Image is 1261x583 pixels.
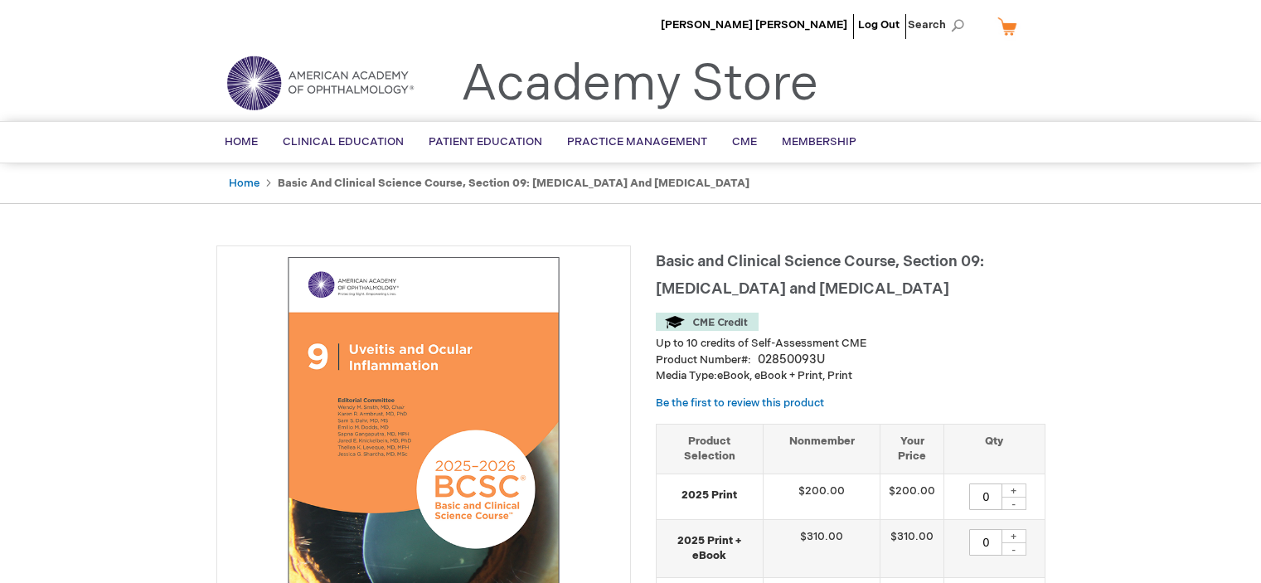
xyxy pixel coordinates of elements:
a: [PERSON_NAME] [PERSON_NAME] [661,18,847,32]
a: Log Out [858,18,900,32]
td: $200.00 [764,474,880,519]
div: - [1002,542,1026,556]
div: 02850093U [758,352,825,368]
strong: Product Number [656,353,751,367]
strong: Basic and Clinical Science Course, Section 09: [MEDICAL_DATA] and [MEDICAL_DATA] [278,177,749,190]
div: + [1002,529,1026,543]
a: Academy Store [461,55,818,114]
strong: Media Type: [656,369,717,382]
td: $310.00 [880,519,944,577]
p: eBook, eBook + Print, Print [656,368,1045,384]
input: Qty [969,529,1002,556]
span: Membership [782,135,856,148]
div: - [1002,497,1026,510]
div: + [1002,483,1026,498]
input: Qty [969,483,1002,510]
td: $200.00 [880,474,944,519]
strong: 2025 Print [665,488,755,503]
a: Be the first to review this product [656,396,824,410]
th: Product Selection [657,424,764,474]
img: CME Credit [656,313,759,331]
span: Home [225,135,258,148]
li: Up to 10 credits of Self-Assessment CME [656,336,1045,352]
th: Qty [944,424,1045,474]
span: CME [732,135,757,148]
a: Home [229,177,259,190]
td: $310.00 [764,519,880,577]
span: Patient Education [429,135,542,148]
span: Basic and Clinical Science Course, Section 09: [MEDICAL_DATA] and [MEDICAL_DATA] [656,253,984,298]
th: Nonmember [764,424,880,474]
th: Your Price [880,424,944,474]
strong: 2025 Print + eBook [665,533,755,564]
span: Clinical Education [283,135,404,148]
span: Search [908,8,971,41]
span: Practice Management [567,135,707,148]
